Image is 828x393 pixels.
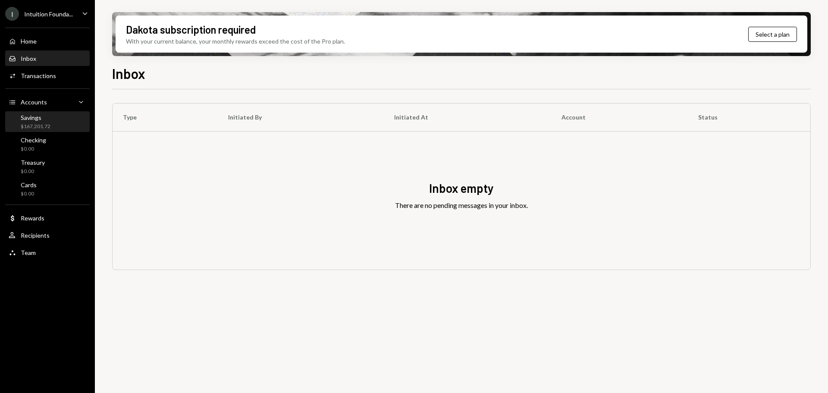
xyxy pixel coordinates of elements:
div: Accounts [21,98,47,106]
a: Transactions [5,68,90,83]
a: Team [5,245,90,260]
div: Rewards [21,214,44,222]
div: Team [21,249,36,256]
a: Treasury$0.00 [5,156,90,177]
div: I [5,7,19,21]
th: Account [551,104,688,131]
div: Transactions [21,72,56,79]
a: Home [5,33,90,49]
th: Type [113,104,218,131]
div: Savings [21,114,50,121]
a: Checking$0.00 [5,134,90,154]
div: Home [21,38,37,45]
div: Intuition Founda... [24,10,73,18]
div: $167,201.72 [21,123,50,130]
div: Dakota subscription required [126,22,256,37]
a: Cards$0.00 [5,179,90,199]
div: Cards [21,181,37,189]
button: Select a plan [748,27,797,42]
div: With your current balance, your monthly rewards exceed the cost of the Pro plan. [126,37,345,46]
div: There are no pending messages in your inbox. [395,200,528,211]
div: $0.00 [21,190,37,198]
a: Recipients [5,227,90,243]
a: Accounts [5,94,90,110]
th: Initiated By [218,104,384,131]
div: Inbox [21,55,36,62]
a: Rewards [5,210,90,226]
th: Status [688,104,810,131]
div: $0.00 [21,168,45,175]
div: Recipients [21,232,50,239]
div: Treasury [21,159,45,166]
div: Checking [21,136,46,144]
a: Savings$167,201.72 [5,111,90,132]
a: Inbox [5,50,90,66]
div: Inbox empty [429,180,494,197]
h1: Inbox [112,65,145,82]
th: Initiated At [384,104,551,131]
div: $0.00 [21,145,46,153]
